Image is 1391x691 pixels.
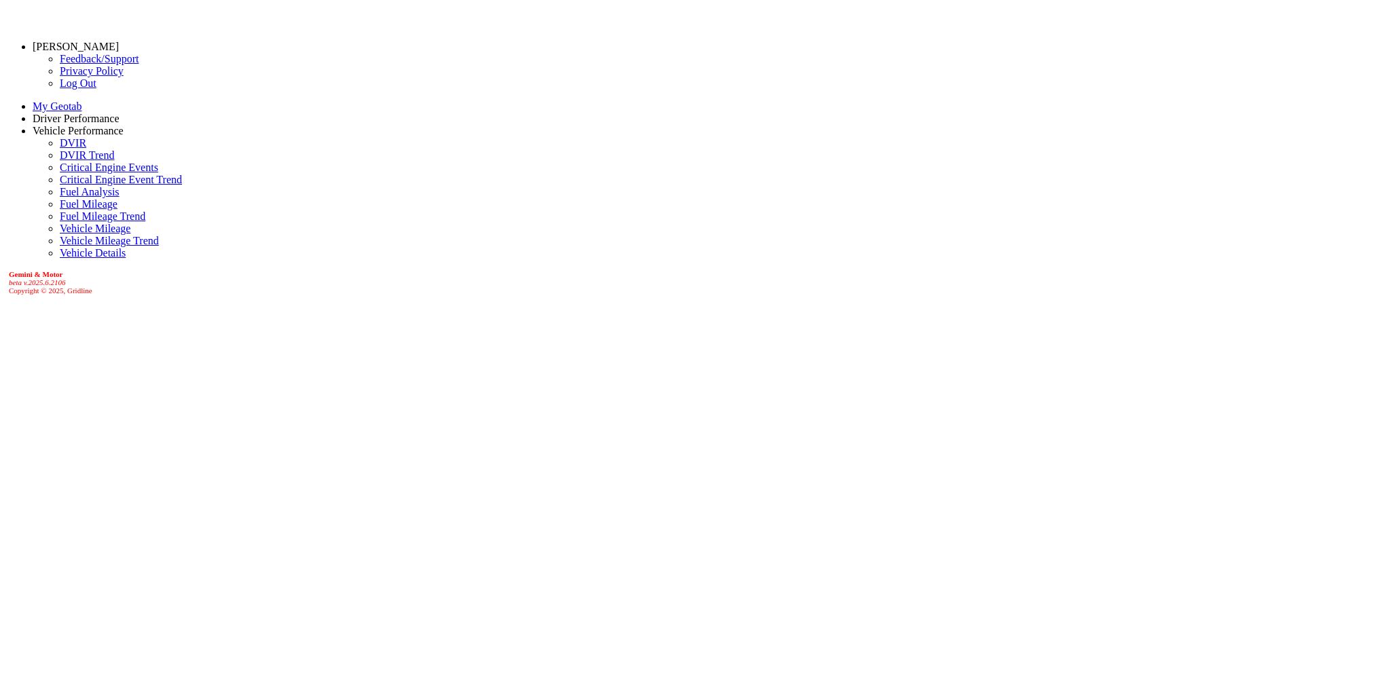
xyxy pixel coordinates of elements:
[60,137,86,149] a: DVIR
[60,65,124,77] a: Privacy Policy
[60,247,126,259] a: Vehicle Details
[60,210,145,222] a: Fuel Mileage Trend
[60,162,158,173] a: Critical Engine Events
[60,174,182,185] a: Critical Engine Event Trend
[9,270,1386,295] div: Copyright © 2025, Gridline
[60,198,118,210] a: Fuel Mileage
[33,41,119,52] a: [PERSON_NAME]
[60,53,139,64] a: Feedback/Support
[60,77,96,89] a: Log Out
[9,278,66,286] i: beta v.2025.6.2106
[33,113,120,124] a: Driver Performance
[60,149,114,161] a: DVIR Trend
[60,235,159,246] a: Vehicle Mileage Trend
[33,125,124,136] a: Vehicle Performance
[33,100,82,112] a: My Geotab
[60,186,120,198] a: Fuel Analysis
[9,270,62,278] b: Gemini & Motor
[60,223,130,234] a: Vehicle Mileage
